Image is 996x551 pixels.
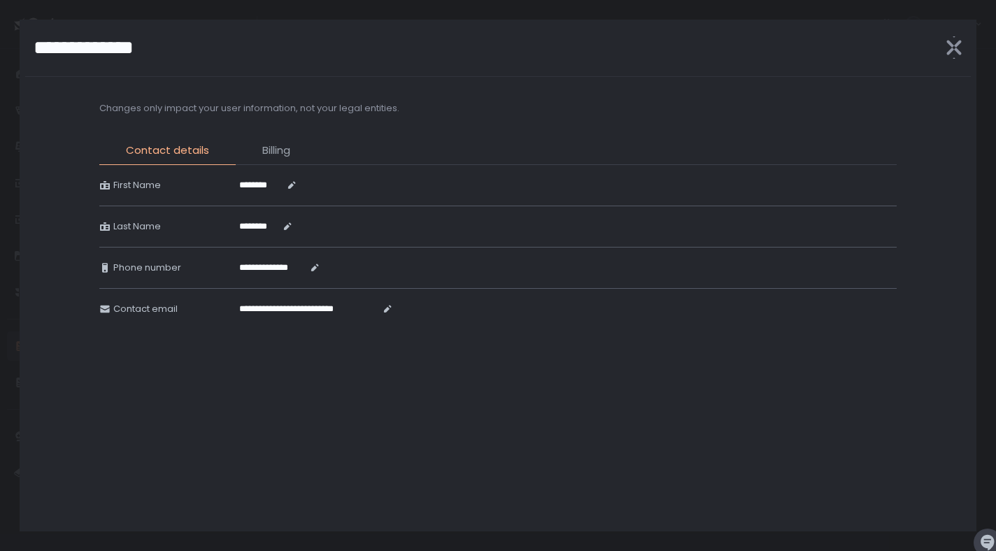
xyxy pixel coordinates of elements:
[99,102,399,115] h2: Changes only impact your user information, not your legal entities.
[262,143,290,159] span: Billing
[113,262,181,274] span: Phone number
[113,179,161,192] span: First Name
[113,303,178,315] span: Contact email
[113,220,161,233] span: Last Name
[126,143,209,159] span: Contact details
